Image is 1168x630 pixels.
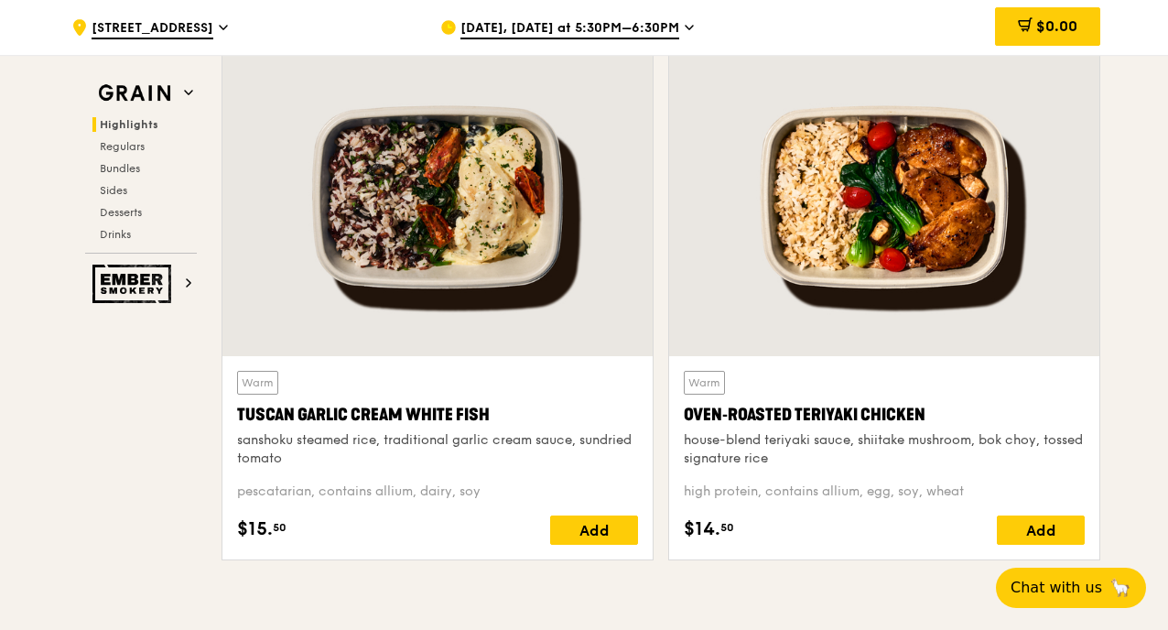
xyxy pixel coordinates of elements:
[100,228,131,241] span: Drinks
[237,402,638,428] div: Tuscan Garlic Cream White Fish
[684,402,1085,428] div: Oven‑Roasted Teriyaki Chicken
[720,520,734,535] span: 50
[237,371,278,395] div: Warm
[1011,577,1102,599] span: Chat with us
[1109,577,1131,599] span: 🦙
[684,431,1085,468] div: house-blend teriyaki sauce, shiitake mushroom, bok choy, tossed signature rice
[237,483,638,501] div: pescatarian, contains allium, dairy, soy
[684,371,725,395] div: Warm
[997,516,1085,545] div: Add
[996,568,1146,608] button: Chat with us🦙
[684,483,1085,501] div: high protein, contains allium, egg, soy, wheat
[92,265,177,303] img: Ember Smokery web logo
[684,516,720,543] span: $14.
[237,431,638,468] div: sanshoku steamed rice, traditional garlic cream sauce, sundried tomato
[550,516,638,545] div: Add
[1036,17,1077,35] span: $0.00
[100,140,145,153] span: Regulars
[237,516,273,543] span: $15.
[100,118,158,131] span: Highlights
[100,184,127,197] span: Sides
[100,162,140,175] span: Bundles
[460,19,679,39] span: [DATE], [DATE] at 5:30PM–6:30PM
[273,520,287,535] span: 50
[92,19,213,39] span: [STREET_ADDRESS]
[92,77,177,110] img: Grain web logo
[100,206,142,219] span: Desserts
